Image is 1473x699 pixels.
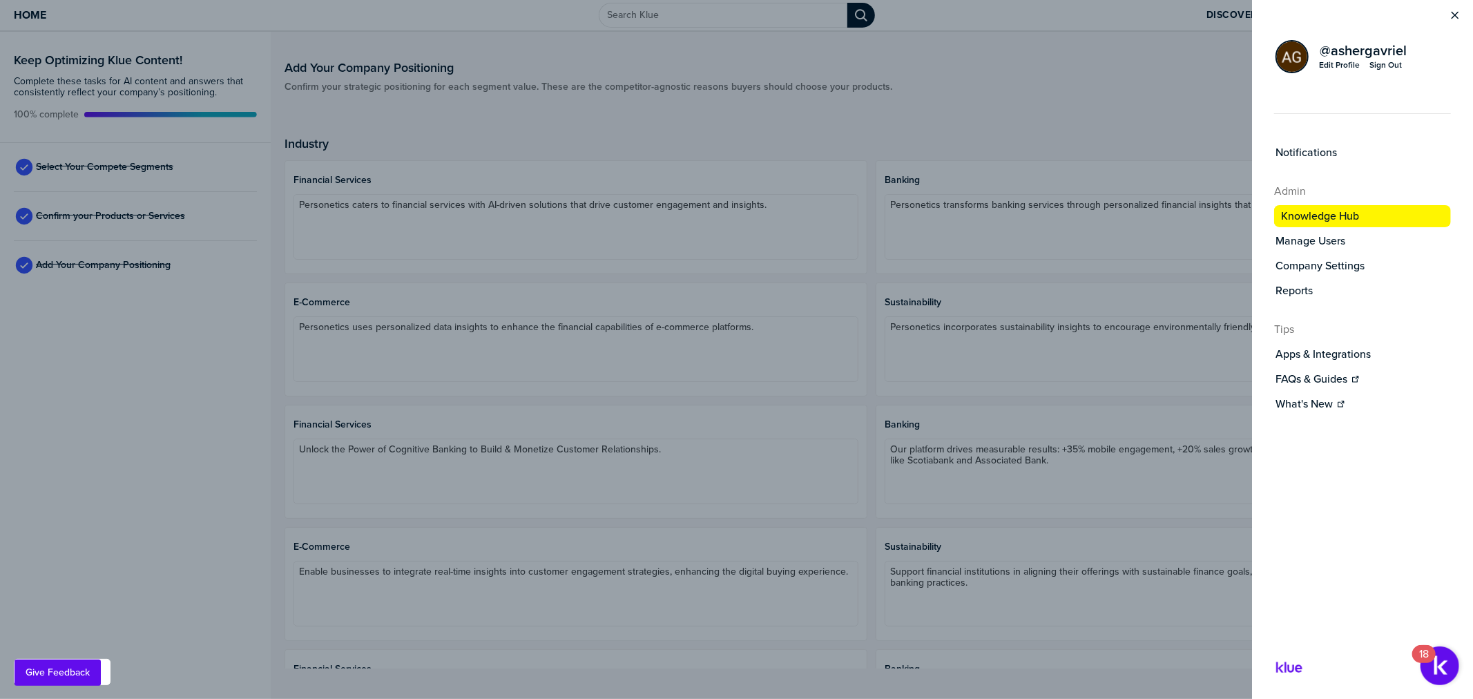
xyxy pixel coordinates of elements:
div: Edit Profile [1319,59,1360,70]
a: Notifications [1274,144,1451,161]
label: Knowledge Hub [1281,209,1359,223]
a: What's New [1274,396,1451,412]
a: FAQs & Guides [1274,371,1451,387]
h4: Admin [1274,183,1451,200]
label: Notifications [1275,146,1337,160]
button: Give Feedback [15,660,101,686]
button: Close Menu [1448,8,1462,22]
div: Sign Out [1369,59,1402,70]
h4: Tips [1274,321,1451,338]
label: Apps & Integrations [1275,347,1371,361]
label: What's New [1275,397,1333,411]
a: Manage Users [1274,233,1451,249]
img: 6cc70d0bba2d15c764846af360432298-sml.png [1277,41,1307,72]
button: Reports [1274,283,1451,299]
a: Edit Profile [1318,59,1360,71]
button: Open Resource Center, 18 new notifications [1421,647,1459,685]
label: Reports [1275,284,1313,298]
button: Apps & Integrations [1274,346,1451,363]
span: @ ashergavriel [1320,44,1407,57]
label: Manage Users [1275,234,1345,248]
label: FAQs & Guides [1275,372,1347,386]
div: 18 [1419,654,1429,672]
button: Knowledge Hub [1274,205,1451,227]
a: Company Settings [1274,258,1451,274]
a: @ashergavriel [1318,42,1408,59]
div: Asher Gavriel [1275,40,1309,73]
label: Company Settings [1275,259,1365,273]
button: Sign Out [1369,59,1403,71]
